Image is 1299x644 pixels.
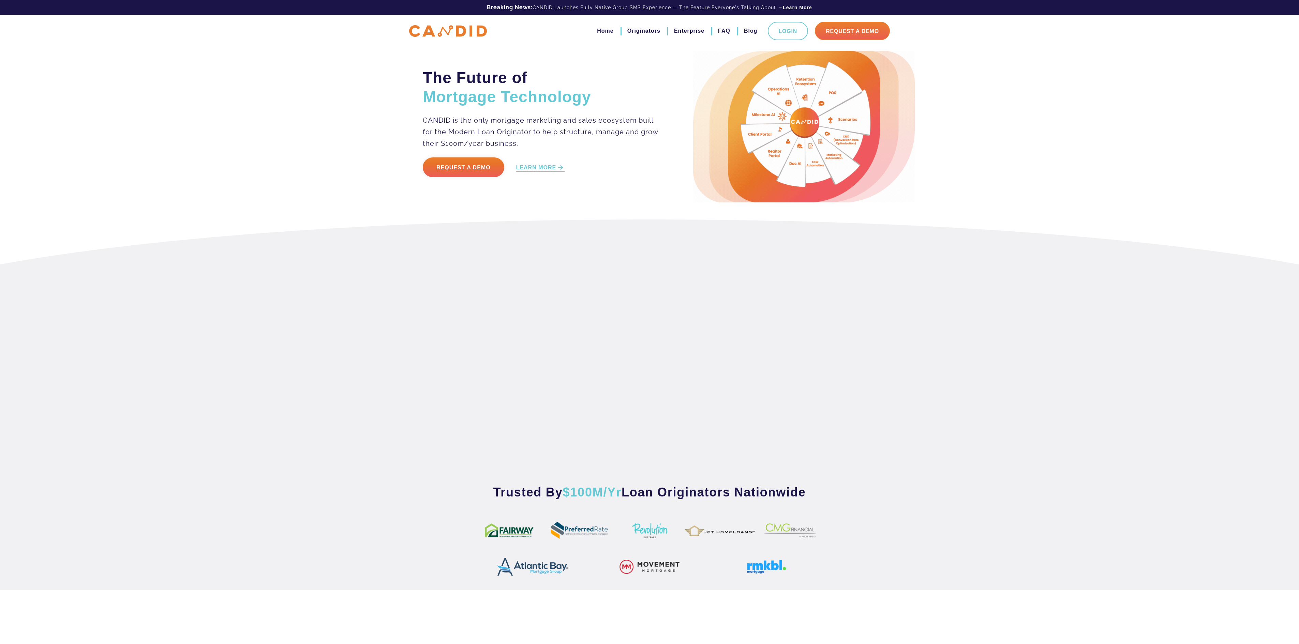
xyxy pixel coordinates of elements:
[815,22,890,40] a: Request A Demo
[627,25,660,37] a: Originators
[783,4,812,11] a: Learn More
[563,485,622,499] span: $100M/Yr
[693,51,915,202] img: Candid Hero Image
[423,157,504,177] a: Request a Demo
[768,22,808,40] a: Login
[423,68,659,106] h2: The Future of
[423,88,591,106] span: Mortgage Technology
[487,4,533,11] b: Breaking News:
[674,25,704,37] a: Enterprise
[597,25,613,37] a: Home
[744,25,758,37] a: Blog
[479,485,820,500] h3: Trusted By Loan Originators Nationwide
[423,114,659,149] p: CANDID is the only mortgage marketing and sales ecosystem built for the Modern Loan Originator to...
[409,25,487,37] img: CANDID APP
[718,25,730,37] a: FAQ
[516,164,565,172] a: LEARN MORE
